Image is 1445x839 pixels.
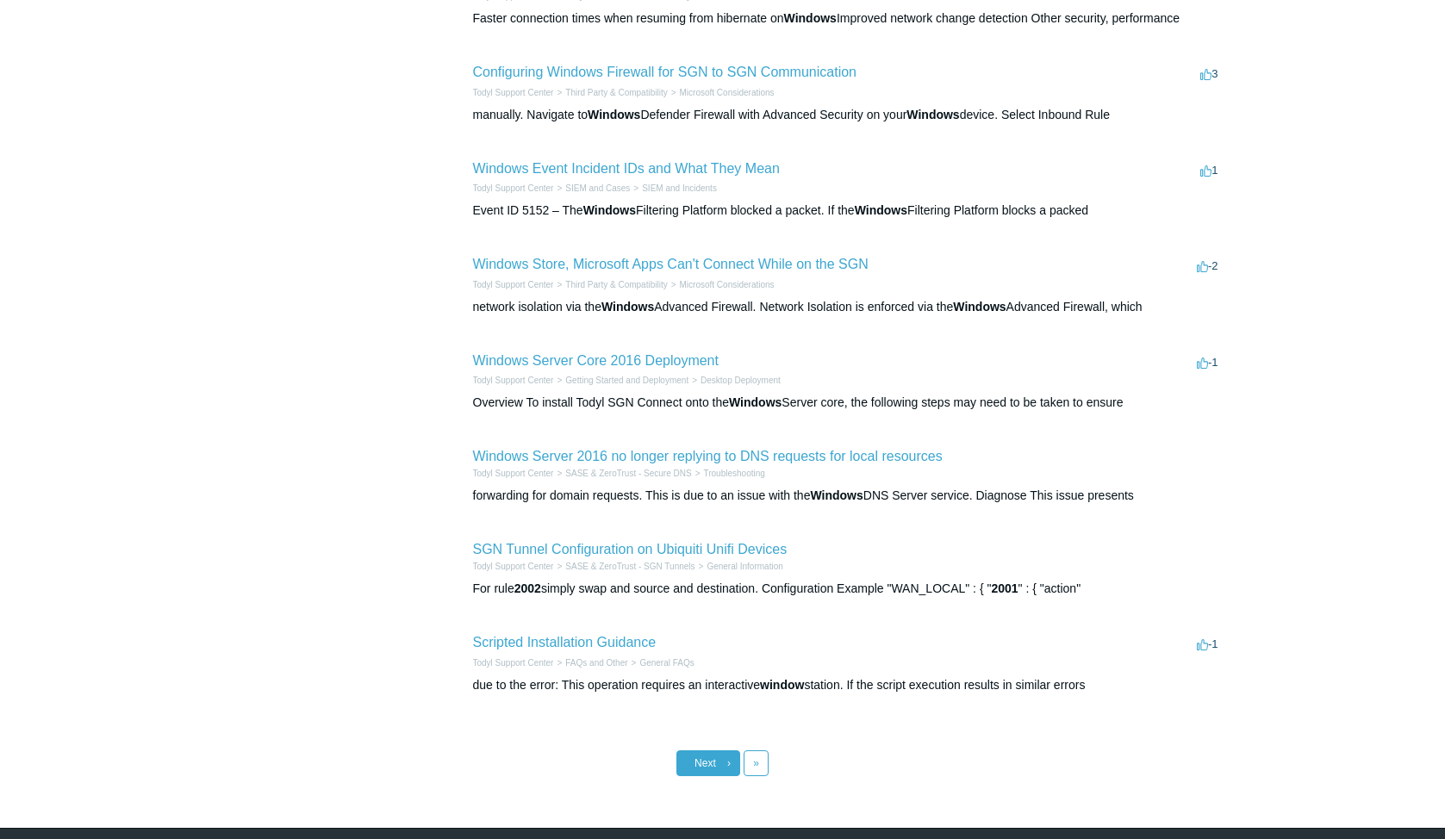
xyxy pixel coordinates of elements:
[707,562,782,571] a: General Information
[473,394,1223,412] div: Overview To install Todyl SGN Connect onto the Server core, the following steps may need to be ta...
[473,449,943,463] a: Windows Server 2016 no longer replying to DNS requests for local resources
[991,581,1018,595] em: 2001
[473,298,1223,316] div: network isolation via the Advanced Firewall. Network Isolation is enforced via the Advanced Firew...
[473,182,554,195] li: Todyl Support Center
[906,108,959,121] em: Windows
[630,182,717,195] li: SIEM and Incidents
[473,676,1223,694] div: due to the error: This operation requires an interactive station. If the script execution results...
[553,374,688,387] li: Getting Started and Deployment
[953,300,1006,314] em: Windows
[1197,259,1218,272] span: -2
[676,750,740,776] a: Next
[855,203,907,217] em: Windows
[1197,356,1218,369] span: -1
[473,280,554,289] a: Todyl Support Center
[642,183,717,193] a: SIEM and Incidents
[473,183,554,193] a: Todyl Support Center
[553,182,630,195] li: SIEM and Cases
[668,278,775,291] li: Microsoft Considerations
[565,280,667,289] a: Third Party & Compatibility
[760,678,804,692] em: window
[473,487,1223,505] div: forwarding for domain requests. This is due to an issue with the DNS Server service. Diagnose Thi...
[694,757,716,769] span: Next
[473,560,554,573] li: Todyl Support Center
[784,11,837,25] em: Windows
[727,757,731,769] span: ›
[565,658,627,668] a: FAQs and Other
[473,161,780,176] a: Windows Event Incident IDs and What They Mean
[553,86,667,99] li: Third Party & Compatibility
[553,656,627,669] li: FAQs and Other
[565,183,630,193] a: SIEM and Cases
[601,300,654,314] em: Windows
[588,108,640,121] em: Windows
[473,542,788,556] a: SGN Tunnel Configuration on Ubiquiti Unifi Devices
[473,580,1223,598] div: For rule simply swap and source and destination. Configuration Example "WAN_LOCAL" : { " " : { "a...
[692,467,765,480] li: Troubleshooting
[473,635,657,649] a: Scripted Installation Guidance
[565,376,688,385] a: Getting Started and Deployment
[473,202,1223,220] div: Event ID 5152 – The Filtering Platform blocked a packet. If the Filtering Platform blocks a packed
[473,86,554,99] li: Todyl Support Center
[729,395,782,409] em: Windows
[473,65,856,79] a: Configuring Windows Firewall for SGN to SGN Communication
[680,280,775,289] a: Microsoft Considerations
[583,203,636,217] em: Windows
[473,257,869,271] a: Windows Store, Microsoft Apps Can't Connect While on the SGN
[473,374,554,387] li: Todyl Support Center
[703,469,764,478] a: Troubleshooting
[565,469,691,478] a: SASE & ZeroTrust - Secure DNS
[753,757,759,769] span: »
[1200,164,1218,177] span: 1
[688,374,781,387] li: Desktop Deployment
[473,376,554,385] a: Todyl Support Center
[473,9,1223,28] div: Faster connection times when resuming from hibernate on Improved network change detection Other s...
[553,467,691,480] li: SASE & ZeroTrust - Secure DNS
[668,86,775,99] li: Microsoft Considerations
[553,560,694,573] li: SASE & ZeroTrust - SGN Tunnels
[639,658,694,668] a: General FAQs
[565,562,694,571] a: SASE & ZeroTrust - SGN Tunnels
[553,278,667,291] li: Third Party & Compatibility
[810,488,863,502] em: Windows
[1200,67,1218,80] span: 3
[628,656,694,669] li: General FAQs
[473,88,554,97] a: Todyl Support Center
[473,278,554,291] li: Todyl Support Center
[1197,637,1218,650] span: -1
[473,353,719,368] a: Windows Server Core 2016 Deployment
[473,106,1223,124] div: manually. Navigate to Defender Firewall with Advanced Security on your device. Select Inbound Rule
[514,581,541,595] em: 2002
[473,658,554,668] a: Todyl Support Center
[473,656,554,669] li: Todyl Support Center
[565,88,667,97] a: Third Party & Compatibility
[680,88,775,97] a: Microsoft Considerations
[701,376,781,385] a: Desktop Deployment
[695,560,783,573] li: General Information
[473,467,554,480] li: Todyl Support Center
[473,562,554,571] a: Todyl Support Center
[473,469,554,478] a: Todyl Support Center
